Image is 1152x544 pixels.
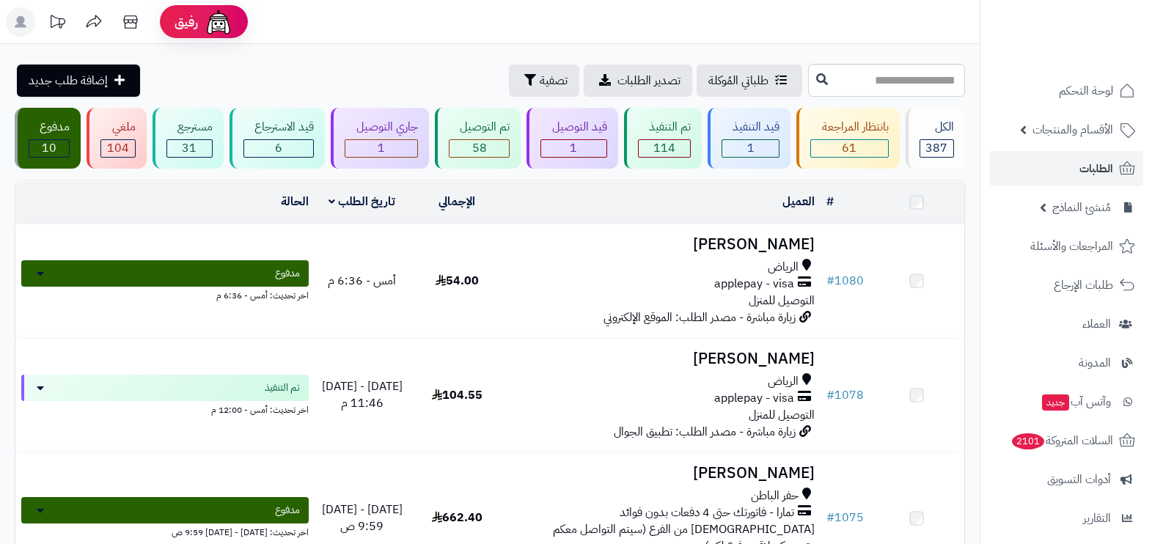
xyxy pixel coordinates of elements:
a: تم التنفيذ 114 [621,108,705,169]
span: 1 [378,139,385,157]
span: رفيق [175,13,198,31]
span: # [826,272,834,290]
span: لوحة التحكم [1059,81,1113,101]
span: جديد [1042,394,1069,411]
div: 31 [167,140,212,157]
span: 387 [925,139,947,157]
span: أمس - 6:36 م [328,272,396,290]
span: تصدير الطلبات [617,72,680,89]
a: جاري التوصيل 1 [328,108,431,169]
div: 1 [541,140,606,157]
div: اخر تحديث: أمس - 12:00 م [21,401,309,416]
a: #1078 [826,386,864,404]
img: ai-face.png [204,7,233,37]
div: 10 [29,140,69,157]
span: التوصيل للمنزل [749,292,815,309]
span: تصفية [540,72,568,89]
a: المدونة [989,345,1143,381]
div: قيد التوصيل [540,119,606,136]
span: السلات المتروكة [1010,430,1113,451]
span: التوصيل للمنزل [749,406,815,424]
a: #1075 [826,509,864,526]
a: تاريخ الطلب [329,193,395,210]
div: قيد التنفيذ [722,119,779,136]
a: التقارير [989,501,1143,536]
div: ملغي [100,119,135,136]
div: 61 [811,140,887,157]
span: العملاء [1082,314,1111,334]
a: قيد التنفيذ 1 [705,108,793,169]
a: قيد التوصيل 1 [524,108,620,169]
div: اخر تحديث: أمس - 6:36 م [21,287,309,302]
div: 1 [345,140,417,157]
span: المدونة [1079,353,1111,373]
span: 662.40 [432,509,483,526]
span: 10 [42,139,56,157]
span: applepay - visa [714,276,794,293]
span: [DATE] - [DATE] 11:46 م [322,378,403,412]
span: تمارا - فاتورتك حتى 4 دفعات بدون فوائد [620,504,794,521]
div: جاري التوصيل [345,119,417,136]
a: العملاء [989,306,1143,342]
a: بانتظار المراجعة 61 [793,108,902,169]
a: الكل387 [903,108,968,169]
a: العميل [782,193,815,210]
span: الطلبات [1079,158,1113,179]
div: 1 [722,140,779,157]
div: تم التوصيل [449,119,510,136]
span: طلبات الإرجاع [1054,275,1113,295]
a: طلبات الإرجاع [989,268,1143,303]
span: مدفوع [275,503,300,518]
a: الإجمالي [439,193,475,210]
span: التقارير [1083,508,1111,529]
span: 2101 [1012,433,1044,449]
span: 54.00 [436,272,479,290]
span: 114 [653,139,675,157]
div: 58 [450,140,509,157]
div: تم التنفيذ [638,119,691,136]
a: مدفوع 10 [12,108,84,169]
a: قيد الاسترجاع 6 [227,108,328,169]
a: طلباتي المُوكلة [697,65,802,97]
span: [DATE] - [DATE] 9:59 ص [322,501,403,535]
span: # [826,386,834,404]
div: 104 [101,140,134,157]
div: بانتظار المراجعة [810,119,888,136]
h3: [PERSON_NAME] [510,236,815,253]
a: الحالة [281,193,309,210]
img: logo-2.png [1052,41,1138,72]
a: الطلبات [989,151,1143,186]
span: الرياض [768,373,799,390]
h3: [PERSON_NAME] [510,465,815,482]
a: تم التوصيل 58 [432,108,524,169]
a: ملغي 104 [84,108,149,169]
span: مُنشئ النماذج [1052,197,1111,218]
a: أدوات التسويق [989,462,1143,497]
span: 31 [182,139,197,157]
span: 104 [107,139,129,157]
a: المراجعات والأسئلة [989,229,1143,264]
div: الكل [920,119,954,136]
a: إضافة طلب جديد [17,65,140,97]
span: زيارة مباشرة - مصدر الطلب: الموقع الإلكتروني [603,309,796,326]
span: 61 [842,139,856,157]
span: مدفوع [275,266,300,281]
span: 58 [472,139,487,157]
span: حفر الباطن [751,488,799,504]
span: 1 [570,139,577,157]
a: تحديثات المنصة [39,7,76,40]
span: 6 [275,139,282,157]
span: 1 [747,139,755,157]
div: مسترجع [166,119,213,136]
a: مسترجع 31 [150,108,227,169]
h3: [PERSON_NAME] [510,350,815,367]
span: applepay - visa [714,390,794,407]
span: المراجعات والأسئلة [1030,236,1113,257]
a: السلات المتروكة2101 [989,423,1143,458]
a: وآتس آبجديد [989,384,1143,419]
div: مدفوع [29,119,70,136]
span: الرياض [768,259,799,276]
a: # [826,193,834,210]
a: تصدير الطلبات [584,65,692,97]
span: زيارة مباشرة - مصدر الطلب: تطبيق الجوال [614,423,796,441]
